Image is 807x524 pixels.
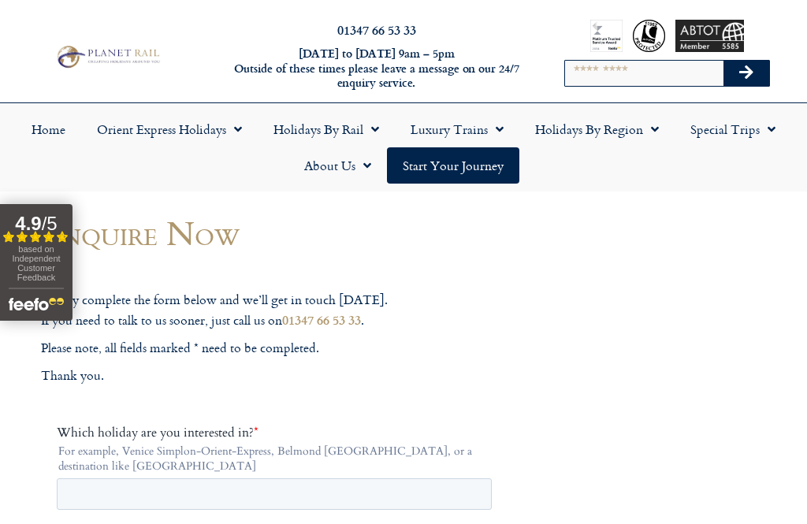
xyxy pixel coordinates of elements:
[219,46,534,91] h6: [DATE] to [DATE] 9am – 5pm Outside of these times please leave a message on our 24/7 enquiry serv...
[41,366,514,386] p: Thank you.
[41,290,514,331] p: Simply complete the form below and we’ll get in touch [DATE]. If you need to talk to us sooner, j...
[41,338,514,359] p: Please note, all fields marked * need to be completed.
[221,352,301,370] span: Your last name
[81,111,258,147] a: Orient Express Holidays
[337,20,416,39] a: 01347 66 53 33
[519,111,675,147] a: Holidays by Region
[41,214,514,251] h1: Enquire Now
[16,111,81,147] a: Home
[675,111,791,147] a: Special Trips
[258,111,395,147] a: Holidays by Rail
[395,111,519,147] a: Luxury Trains
[53,43,162,70] img: Planet Rail Train Holidays Logo
[723,61,769,86] button: Search
[8,111,799,184] nav: Menu
[282,310,361,329] a: 01347 66 53 33
[288,147,387,184] a: About Us
[387,147,519,184] a: Start your Journey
